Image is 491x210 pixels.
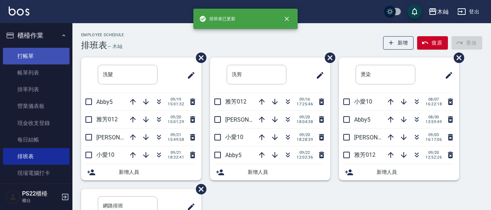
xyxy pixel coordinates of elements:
a: 現金收支登錄 [3,115,70,131]
button: 櫃檯作業 [3,26,70,45]
span: 16:17:06 [425,137,442,142]
div: 木屾 [437,7,449,16]
p: 櫃台 [22,197,59,204]
h6: — 木屾 [107,43,122,50]
span: 17:25:46 [297,102,313,106]
span: Abby5 [96,98,113,105]
span: 13:59:49 [425,119,442,124]
span: 排班表已更新 [199,15,235,22]
button: 登出 [454,5,482,18]
span: 15:49:58 [168,137,184,142]
span: 新增人員 [377,168,453,176]
div: 新增人員 [339,164,459,180]
button: 復原 [417,36,448,50]
input: 排版標題 [98,65,158,84]
input: 排版標題 [356,65,415,84]
span: 刪除班表 [319,47,336,68]
span: 08/07 [425,97,442,102]
span: 09/19 [168,97,184,102]
a: 每日結帳 [3,131,70,148]
span: 09/22 [297,150,313,155]
h3: 排班表 [81,40,107,50]
span: 09/20 [297,115,313,119]
span: 刪除班表 [190,47,207,68]
span: 刪除班表 [190,178,207,200]
span: 16:22:18 [425,102,442,106]
span: 雅芳012 [354,151,375,158]
a: 現場電腦打卡 [3,165,70,181]
span: 09/21 [168,133,184,137]
h5: PS22櫃檯 [22,190,59,197]
span: 09/21 [168,150,184,155]
span: 小愛10 [225,134,243,140]
button: 新增 [383,36,414,50]
button: close [279,11,295,27]
a: 營業儀表板 [3,98,70,114]
span: 15:01:29 [168,119,184,124]
span: 18:32:41 [168,155,184,160]
span: 修改班表的標題 [311,67,324,84]
span: 修改班表的標題 [182,67,196,84]
input: 排版標題 [227,65,286,84]
span: 刪除班表 [448,47,465,68]
span: 小愛10 [96,151,114,158]
span: [PERSON_NAME]7 [96,134,143,141]
img: Person [6,190,20,204]
span: 09/16 [297,97,313,102]
span: 雅芳012 [225,98,247,105]
span: 新增人員 [119,168,196,176]
span: 09/20 [168,115,184,119]
span: [PERSON_NAME]7 [225,116,272,123]
span: 09/20 [297,133,313,137]
a: 打帳單 [3,48,70,64]
button: save [407,4,422,19]
span: 18:04:38 [297,119,313,124]
span: 15:01:32 [168,102,184,106]
span: 小愛10 [354,98,372,105]
span: 18:28:39 [297,137,313,142]
span: 08/30 [425,115,442,119]
span: Abby5 [354,116,370,123]
span: 09/20 [425,150,442,155]
h2: Employee Schedule [81,33,124,37]
span: 雅芳012 [96,116,118,123]
div: 新增人員 [210,164,330,180]
span: Abby5 [225,152,242,159]
div: 新增人員 [81,164,201,180]
span: 12:02:36 [297,155,313,160]
span: [PERSON_NAME]7 [354,134,401,141]
a: 帳單列表 [3,64,70,81]
a: 掛單列表 [3,81,70,98]
span: 新增人員 [248,168,324,176]
a: 排班表 [3,148,70,165]
button: 木屾 [425,4,452,19]
span: 12:52:26 [425,155,442,160]
span: 修改班表的標題 [440,67,453,84]
img: Logo [9,7,29,16]
span: 09/03 [425,133,442,137]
